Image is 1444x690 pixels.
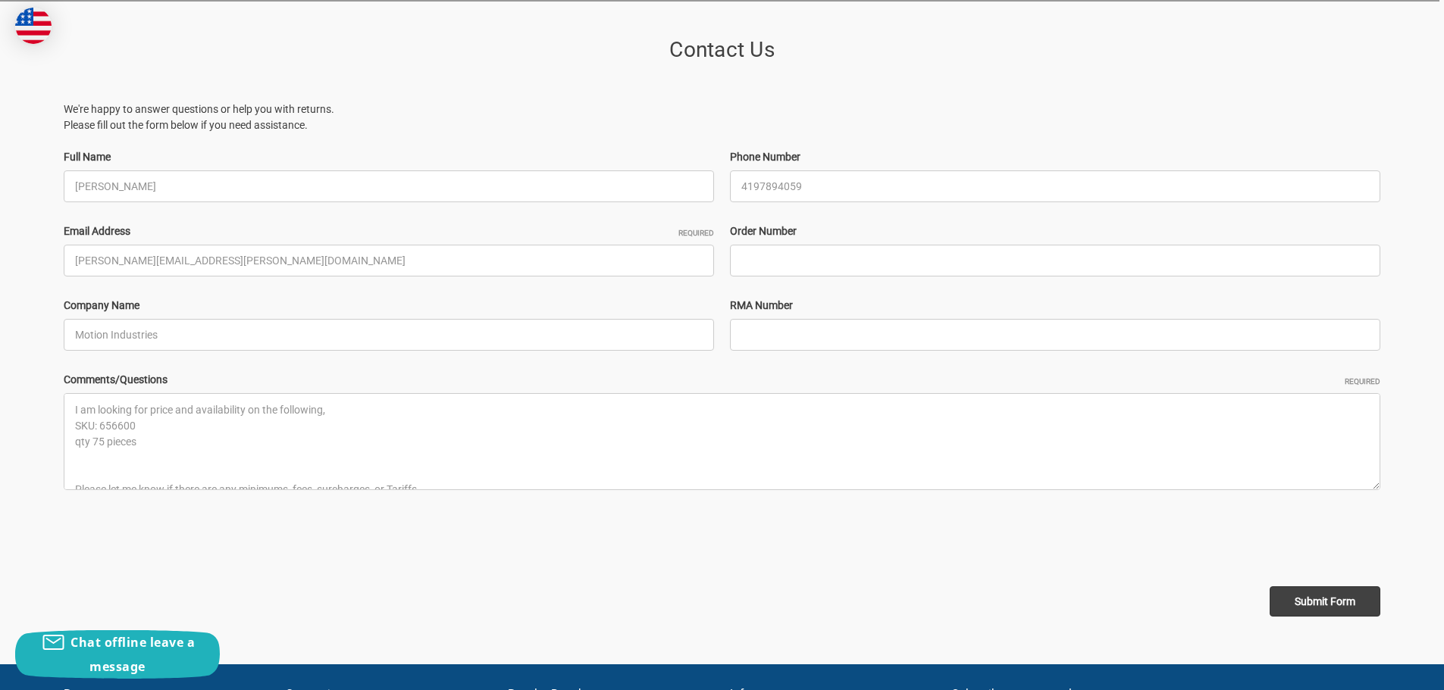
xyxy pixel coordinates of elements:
iframe: reCAPTCHA [64,511,294,570]
small: Required [1345,376,1380,387]
button: Chat offline leave a message [15,630,220,679]
input: Submit Form [1270,586,1380,617]
label: Phone Number [730,149,1380,165]
label: Email Address [64,223,714,239]
label: Company Name [64,298,714,314]
p: We're happy to answer questions or help you with returns. Please fill out the form below if you n... [64,101,1380,133]
label: Full Name [64,149,714,165]
small: Required [678,227,714,239]
img: duty and tax information for United States [15,8,52,44]
label: RMA Number [730,298,1380,314]
h1: Contact Us [64,34,1380,66]
label: Order Number [730,223,1380,239]
label: Comments/Questions [64,372,1380,388]
span: Chat offline leave a message [70,634,195,675]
